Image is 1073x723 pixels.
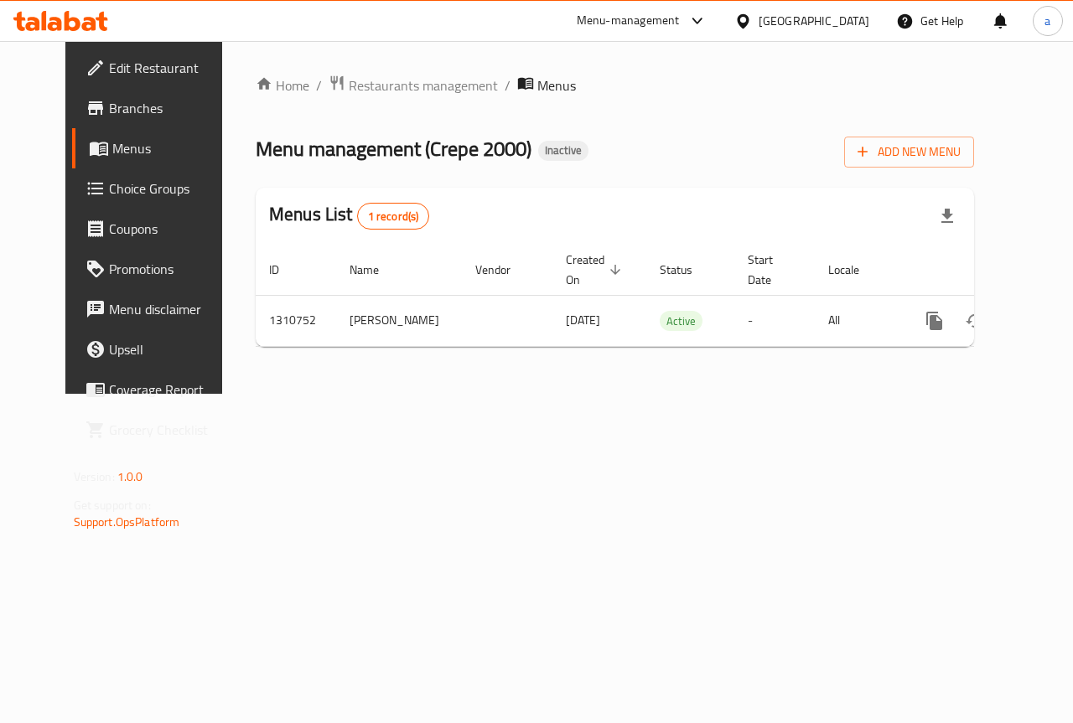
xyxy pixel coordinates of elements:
span: 1.0.0 [117,466,143,488]
span: Created On [566,250,626,290]
span: Coupons [109,219,231,239]
a: Support.OpsPlatform [74,511,180,533]
span: ID [269,260,301,280]
a: Menus [72,128,245,168]
button: more [915,301,955,341]
span: Edit Restaurant [109,58,231,78]
span: Upsell [109,339,231,359]
a: Upsell [72,329,245,369]
div: Total records count [357,203,430,230]
button: Add New Menu [844,137,974,168]
span: Menus [537,75,576,96]
span: Coverage Report [109,380,231,400]
nav: breadcrumb [256,75,974,96]
span: Menu disclaimer [109,299,231,319]
a: Coverage Report [72,369,245,410]
span: Choice Groups [109,178,231,199]
span: Branches [109,98,231,118]
span: Status [660,260,714,280]
span: Menus [112,138,231,158]
span: [DATE] [566,309,600,331]
a: Choice Groups [72,168,245,209]
a: Menu disclaimer [72,289,245,329]
button: Change Status [955,301,995,341]
span: Get support on: [74,494,151,516]
span: Promotions [109,259,231,279]
span: Version: [74,466,115,488]
li: / [505,75,511,96]
td: 1310752 [256,295,336,346]
div: Active [660,311,702,331]
span: Inactive [538,143,588,158]
span: Vendor [475,260,532,280]
span: Start Date [748,250,795,290]
a: Edit Restaurant [72,48,245,88]
span: Grocery Checklist [109,420,231,440]
td: [PERSON_NAME] [336,295,462,346]
span: Menu management ( Crepe 2000 ) [256,130,531,168]
span: a [1044,12,1050,30]
div: Menu-management [577,11,680,31]
a: Coupons [72,209,245,249]
span: Locale [828,260,881,280]
div: Export file [927,196,967,236]
span: Name [350,260,401,280]
a: Home [256,75,309,96]
td: - [734,295,815,346]
td: All [815,295,901,346]
a: Grocery Checklist [72,410,245,450]
a: Restaurants management [329,75,498,96]
a: Branches [72,88,245,128]
li: / [316,75,322,96]
a: Promotions [72,249,245,289]
h2: Menus List [269,202,429,230]
span: Add New Menu [858,142,961,163]
span: Active [660,312,702,331]
div: Inactive [538,141,588,161]
span: 1 record(s) [358,209,429,225]
div: [GEOGRAPHIC_DATA] [759,12,869,30]
span: Restaurants management [349,75,498,96]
